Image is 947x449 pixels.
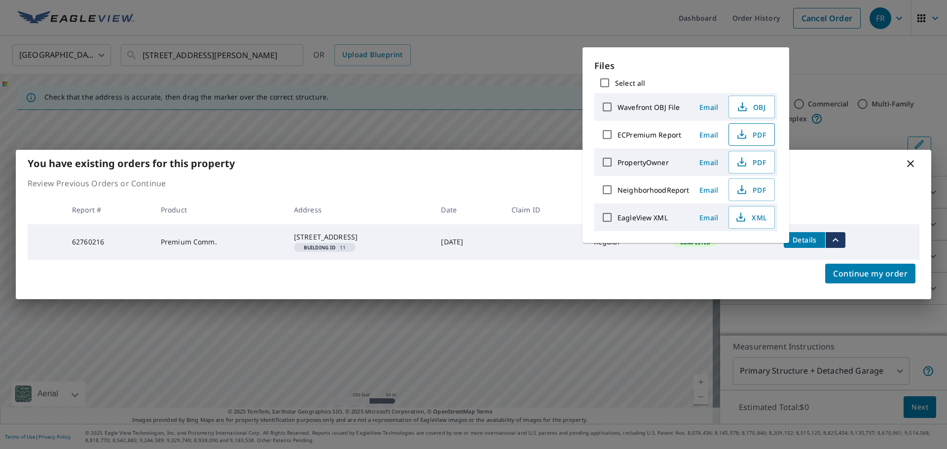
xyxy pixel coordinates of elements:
th: Address [286,195,434,224]
button: PDF [728,123,775,146]
span: Details [790,235,819,244]
th: Claim ID [504,195,586,224]
th: Date [433,195,503,224]
td: [DATE] [433,224,503,260]
span: PDF [735,129,766,140]
td: 62760216 [64,224,153,260]
button: Email [693,127,725,142]
span: Continue my order [833,267,908,280]
button: Email [693,210,725,225]
span: XML [735,211,766,223]
td: Premium Comm. [153,224,286,260]
span: Email [697,103,721,112]
button: filesDropdownBtn-62760216 [825,232,845,248]
button: Continue my order [825,264,915,283]
span: PDF [735,184,766,196]
span: Email [697,185,721,195]
button: Email [693,100,725,115]
span: OBJ [735,101,766,113]
b: You have existing orders for this property [28,157,235,170]
span: PDF [735,156,766,168]
em: Building ID [304,245,336,250]
label: Wavefront OBJ File [618,103,680,112]
label: EagleView XML [618,213,668,222]
button: OBJ [728,96,775,118]
label: Select all [615,78,645,88]
span: Email [697,130,721,139]
div: [STREET_ADDRESS] [294,232,426,242]
th: Report # [64,195,153,224]
button: XML [728,206,775,229]
label: ECPremium Report [618,130,681,139]
button: PDF [728,151,775,173]
button: PDF [728,178,775,201]
p: Files [594,59,777,72]
button: Email [693,155,725,170]
th: Product [153,195,286,224]
button: Email [693,182,725,198]
span: 11 [298,245,352,250]
button: detailsBtn-62760216 [784,232,825,248]
span: Email [697,158,721,167]
label: NeighborhoodReport [618,185,689,195]
p: Review Previous Orders or Continue [28,177,919,189]
span: Email [697,213,721,222]
label: PropertyOwner [618,158,669,167]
